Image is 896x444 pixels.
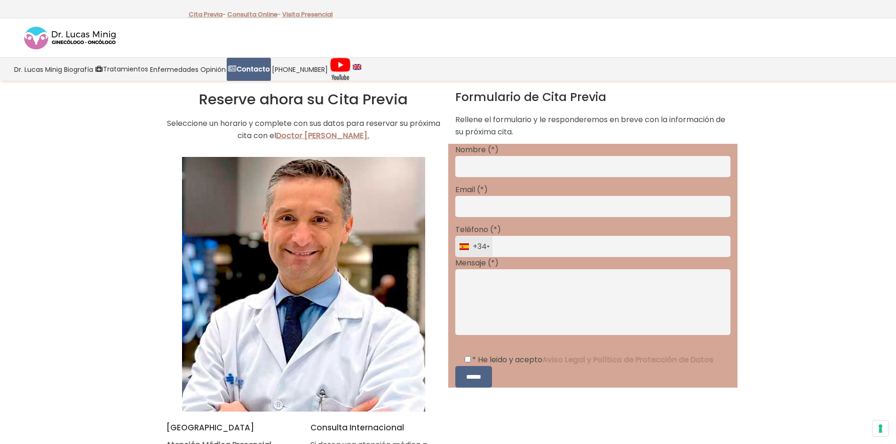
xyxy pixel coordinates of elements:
div: +34 [460,236,492,257]
p: Nombre (*) [455,144,730,156]
button: Sus preferencias de consentimiento para tecnologías de seguimiento [872,421,888,436]
span: Enfermedades [150,64,198,75]
p: Email (*) [455,184,730,196]
form: Contact form [455,144,730,388]
a: Tratamientos [94,58,149,81]
a: Contacto [227,58,271,81]
a: Enfermedades [149,58,199,81]
strong: Contacto [237,64,270,74]
a: Opinión [199,58,227,81]
p: - [189,8,226,21]
a: language english [352,58,362,81]
span: Dr. Lucas Minig [14,64,62,75]
p: Mensaje (*) [455,257,730,269]
a: Dr. Lucas Minig [13,58,63,81]
span: [PHONE_NUMBER] [272,64,328,75]
a: Cita Previa [189,10,222,19]
h1: Reserve ahora su Cita Previa [166,90,441,108]
p: - [227,8,281,21]
h5: [GEOGRAPHIC_DATA] [166,421,297,434]
div: Spain (España): +34 [456,236,492,257]
label: * He leido y acepto [455,354,714,365]
a: Biografía [63,58,94,81]
h2: Formulario de Cita Previa [455,90,730,104]
p: Rellene el formulario y le responderemos en breve con la información de su próxima cita. [455,114,730,138]
a: [PHONE_NUMBER] [271,58,329,81]
p: Seleccione un horario y complete con sus datos para reservar su próxima cita con el [166,117,441,142]
p: Teléfono (*) [455,224,730,236]
span: Biografía [64,64,93,75]
a: Aviso Legal y Política de Protección de Datos [542,354,714,365]
span: Opinión [200,64,226,75]
a: Doctor [PERSON_NAME]. [276,130,369,141]
span: Tratamientos [103,64,148,75]
input: * He leido y aceptoAviso Legal y Política de Protección de Datos [465,356,471,362]
h5: Consulta Internacional [310,421,441,434]
img: Ginecólogo Oncólogo Valencia Doctor Lucas Minig [182,157,425,412]
img: Videos Youtube Ginecología [330,57,351,81]
a: Videos Youtube Ginecología [329,58,352,81]
a: Consulta Online [227,10,278,19]
img: language english [353,64,361,70]
a: Visita Presencial [282,10,333,19]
